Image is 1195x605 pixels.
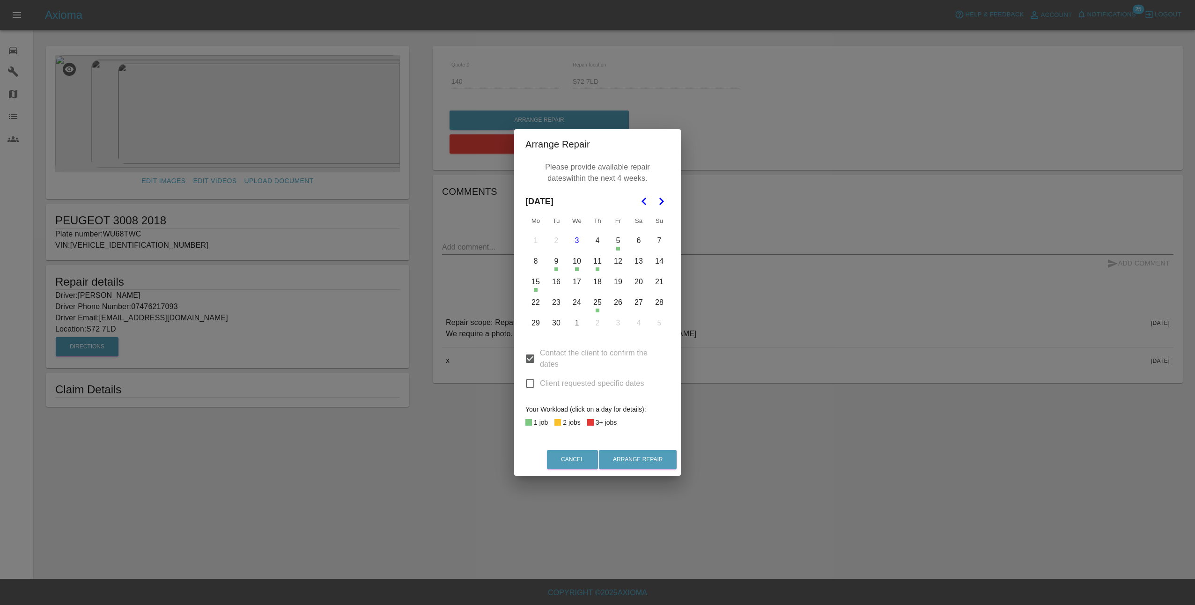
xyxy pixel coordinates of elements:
[649,231,669,251] button: Sunday, September 7th, 2025
[567,231,587,251] button: Today, Wednesday, September 3rd, 2025
[526,272,546,292] button: Monday, September 15th, 2025
[526,251,546,271] button: Monday, September 8th, 2025
[567,251,587,271] button: Wednesday, September 10th, 2025
[540,378,644,389] span: Client requested specific dates
[526,231,546,251] button: Monday, September 1st, 2025
[608,212,628,230] th: Friday
[530,159,665,186] p: Please provide available repair dates within the next 4 weeks.
[546,251,566,271] button: Tuesday, September 9th, 2025
[534,417,548,428] div: 1 job
[653,193,670,210] button: Go to the Next Month
[563,417,580,428] div: 2 jobs
[608,231,628,251] button: Friday, September 5th, 2025
[546,212,567,230] th: Tuesday
[547,450,598,469] button: Cancel
[588,272,607,292] button: Thursday, September 18th, 2025
[588,313,607,333] button: Thursday, October 2nd, 2025
[608,272,628,292] button: Friday, September 19th, 2025
[525,212,546,230] th: Monday
[587,212,608,230] th: Thursday
[567,313,587,333] button: Wednesday, October 1st, 2025
[567,272,587,292] button: Wednesday, September 17th, 2025
[546,272,566,292] button: Tuesday, September 16th, 2025
[649,293,669,312] button: Sunday, September 28th, 2025
[636,193,653,210] button: Go to the Previous Month
[514,129,681,159] h2: Arrange Repair
[596,417,617,428] div: 3+ jobs
[649,251,669,271] button: Sunday, September 14th, 2025
[525,212,670,333] table: September 2025
[546,313,566,333] button: Tuesday, September 30th, 2025
[608,251,628,271] button: Friday, September 12th, 2025
[526,313,546,333] button: Monday, September 29th, 2025
[588,231,607,251] button: Thursday, September 4th, 2025
[629,251,649,271] button: Saturday, September 13th, 2025
[649,272,669,292] button: Sunday, September 21st, 2025
[546,231,566,251] button: Tuesday, September 2nd, 2025
[546,293,566,312] button: Tuesday, September 23rd, 2025
[629,231,649,251] button: Saturday, September 6th, 2025
[628,212,649,230] th: Saturday
[526,293,546,312] button: Monday, September 22nd, 2025
[588,251,607,271] button: Thursday, September 11th, 2025
[567,212,587,230] th: Wednesday
[567,293,587,312] button: Wednesday, September 24th, 2025
[540,347,662,370] span: Contact the client to confirm the dates
[608,293,628,312] button: Friday, September 26th, 2025
[525,404,670,415] div: Your Workload (click on a day for details):
[649,212,670,230] th: Sunday
[599,450,677,469] button: Arrange Repair
[588,293,607,312] button: Thursday, September 25th, 2025
[629,313,649,333] button: Saturday, October 4th, 2025
[629,272,649,292] button: Saturday, September 20th, 2025
[525,191,553,212] span: [DATE]
[649,313,669,333] button: Sunday, October 5th, 2025
[629,293,649,312] button: Saturday, September 27th, 2025
[608,313,628,333] button: Friday, October 3rd, 2025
